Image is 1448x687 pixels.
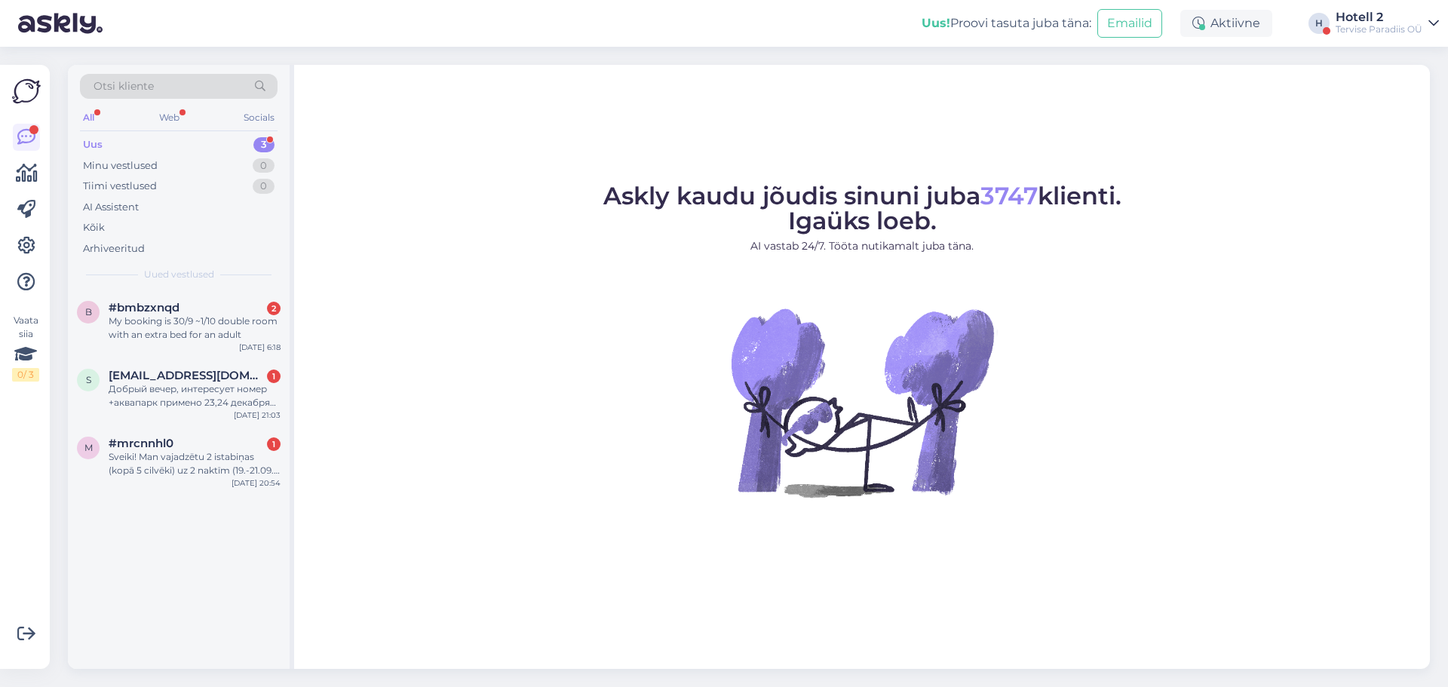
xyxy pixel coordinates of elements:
[234,409,281,421] div: [DATE] 21:03
[83,158,158,173] div: Minu vestlused
[1336,11,1439,35] a: Hotell 2Tervise Paradiis OÜ
[109,314,281,342] div: My booking is 30/9 ~1/10 double room with an extra bed for an adult
[109,382,281,409] div: Добрый вечер, интересует номер +аквапарк примено 23,24 декабря сколько будет стоить?
[109,437,173,450] span: #mrcnnhl0
[726,266,998,538] img: No Chat active
[232,477,281,489] div: [DATE] 20:54
[83,241,145,256] div: Arhiveeritud
[144,268,214,281] span: Uued vestlused
[603,238,1121,254] p: AI vastab 24/7. Tööta nutikamalt juba täna.
[980,181,1038,210] span: 3747
[109,369,265,382] span: satan556@mail.ru
[109,301,179,314] span: #bmbzxnqd
[83,179,157,194] div: Tiimi vestlused
[922,16,950,30] b: Uus!
[86,374,91,385] span: s
[156,108,183,127] div: Web
[267,370,281,383] div: 1
[83,137,103,152] div: Uus
[253,158,275,173] div: 0
[267,437,281,451] div: 1
[85,306,92,317] span: b
[109,450,281,477] div: Sveiki! Man vajadzētu 2 istabiņas (kopā 5 cilvēki) uz 2 naktīm (19.-21.09. vai 26.-28.09.) ar iek...
[83,220,105,235] div: Kõik
[1180,10,1272,37] div: Aktiivne
[1308,13,1330,34] div: H
[603,181,1121,235] span: Askly kaudu jõudis sinuni juba klienti. Igaüks loeb.
[253,179,275,194] div: 0
[1097,9,1162,38] button: Emailid
[94,78,154,94] span: Otsi kliente
[12,77,41,106] img: Askly Logo
[922,14,1091,32] div: Proovi tasuta juba täna:
[253,137,275,152] div: 3
[1336,11,1422,23] div: Hotell 2
[12,314,39,382] div: Vaata siia
[12,368,39,382] div: 0 / 3
[267,302,281,315] div: 2
[239,342,281,353] div: [DATE] 6:18
[1336,23,1422,35] div: Tervise Paradiis OÜ
[84,442,93,453] span: m
[83,200,139,215] div: AI Assistent
[80,108,97,127] div: All
[241,108,278,127] div: Socials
